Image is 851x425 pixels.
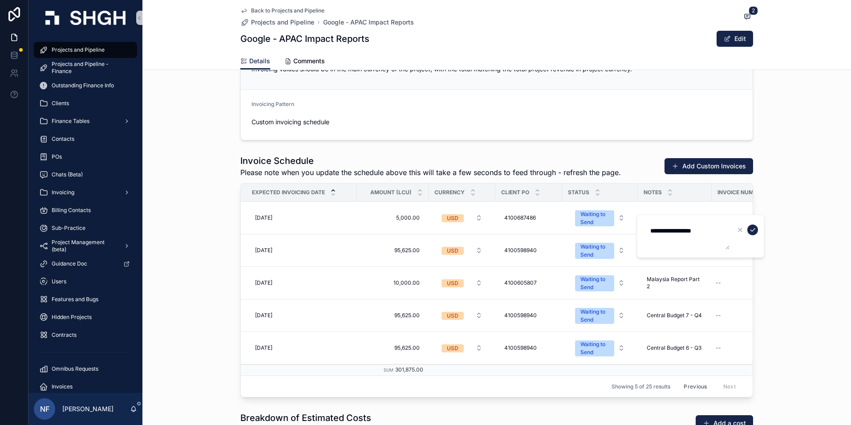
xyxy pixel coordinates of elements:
[568,206,632,230] button: Select Button
[255,214,272,221] span: [DATE]
[293,57,325,65] span: Comments
[370,189,412,196] span: Amount (LCU)
[434,189,465,196] span: Currency
[52,314,92,321] span: Hidden Projects
[501,189,529,196] span: Client PO
[447,279,458,287] div: USD
[504,247,537,254] span: 4100598940
[52,135,74,143] span: Contacts
[447,214,458,222] div: USD
[365,344,420,351] span: 95,625.00
[568,189,589,196] span: Status
[52,46,105,53] span: Projects and Pipeline
[240,33,369,45] h1: Google - APAC Impact Reports
[34,78,137,94] a: Outstanding Finance Info
[52,239,117,253] span: Project Management (beta)
[644,189,662,196] span: Notes
[647,276,703,290] span: Malaysia Report Part 2
[34,309,137,325] a: Hidden Projects
[255,279,272,286] span: [DATE]
[240,18,314,27] a: Projects and Pipeline
[749,6,758,15] span: 2
[240,155,621,167] h1: Invoice Schedule
[580,243,609,259] div: Waiting to Send
[240,7,324,14] a: Back to Projects and Pipeline
[52,189,74,196] span: Invoicing
[34,113,137,129] a: Finance Tables
[52,365,98,372] span: Omnibus Requests
[580,275,609,291] div: Waiting to Send
[52,383,73,390] span: Invoices
[52,61,128,75] span: Projects and Pipeline - Finance
[742,12,753,23] button: 2
[365,312,420,319] span: 95,625.00
[34,238,137,254] a: Project Management (beta)
[40,404,49,414] span: NF
[434,210,490,226] button: Select Button
[34,361,137,377] a: Omnibus Requests
[568,238,632,262] button: Select Button
[717,31,753,47] button: Edit
[504,312,537,319] span: 4100598940
[34,149,137,165] a: POs
[395,366,423,373] span: 301,875.00
[252,189,325,196] span: Expected Invoicing Date
[34,60,137,76] a: Projects and Pipeline - Finance
[28,36,142,393] div: scrollable content
[34,167,137,183] a: Chats (Beta)
[716,279,721,286] div: --
[365,214,420,221] span: 5,000.00
[255,312,272,319] span: [DATE]
[52,260,87,267] span: Guidance Doc
[249,57,270,65] span: Details
[240,53,270,70] a: Details
[34,42,137,58] a: Projects and Pipeline
[612,383,670,390] span: Showing 5 of 25 results
[504,279,537,286] span: 4100605807
[251,18,314,27] span: Projects and Pipeline
[665,158,753,174] button: Add Custom Invoices
[62,405,113,413] p: [PERSON_NAME]
[504,214,536,221] span: 4100687486
[716,312,721,319] div: --
[52,331,77,339] span: Contracts
[34,95,137,111] a: Clients
[447,247,458,255] div: USD
[647,344,701,351] span: Central Budget 6 - Q3
[568,336,632,360] button: Select Button
[52,100,69,107] span: Clients
[434,275,490,291] button: Select Button
[34,202,137,218] a: Billing Contacts
[34,274,137,290] a: Users
[323,18,414,27] a: Google - APAC Impact Reports
[52,207,91,214] span: Billing Contacts
[568,271,632,295] button: Select Button
[384,368,393,372] small: Sum
[255,344,272,351] span: [DATE]
[434,307,490,323] button: Select Button
[447,312,458,320] div: USD
[677,380,713,393] button: Previous
[580,308,609,324] div: Waiting to Send
[52,82,114,89] span: Outstanding Finance Info
[52,278,66,285] span: Users
[45,11,126,25] img: App logo
[240,167,621,178] span: Please note when you update the schedule above this will take a few seconds to feed through - ref...
[34,184,137,200] a: Invoicing
[52,118,89,125] span: Finance Tables
[251,101,294,107] span: Invoicing Pattern
[34,131,137,147] a: Contacts
[568,303,632,327] button: Select Button
[251,7,324,14] span: Back to Projects and Pipeline
[447,344,458,352] div: USD
[580,340,609,356] div: Waiting to Send
[34,379,137,395] a: Invoices
[52,153,62,160] span: POs
[34,256,137,272] a: Guidance Doc
[504,344,537,351] span: 4100598940
[434,242,490,258] button: Select Button
[580,210,609,226] div: Waiting to Send
[52,225,85,232] span: Sub-Practice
